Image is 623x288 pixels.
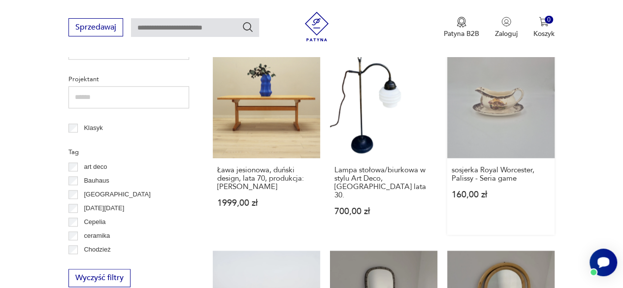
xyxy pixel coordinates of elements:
[302,12,331,41] img: Patyna - sklep z meblami i dekoracjami vintage
[84,230,110,241] p: ceramika
[217,199,316,207] p: 1999,00 zł
[68,25,123,32] a: Sprzedawaj
[545,16,553,24] div: 0
[533,17,555,38] button: 0Koszyk
[242,21,254,33] button: Szukaj
[495,29,518,38] p: Zaloguj
[84,217,105,227] p: Cepelia
[334,166,433,199] h3: Lampa stołowa/biurkowa w stylu Art Deco, [GEOGRAPHIC_DATA] lata 30.
[452,191,550,199] p: 160,00 zł
[84,161,107,172] p: art deco
[452,166,550,183] h3: sosjerka Royal Worcester, Palissy - Seria game
[84,244,110,255] p: Chodzież
[84,123,102,133] p: Klasyk
[68,74,189,85] p: Projektant
[68,18,123,36] button: Sprzedawaj
[84,175,109,186] p: Bauhaus
[590,249,617,276] iframe: Smartsupp widget button
[533,29,555,38] p: Koszyk
[539,17,549,27] img: Ikona koszyka
[495,17,518,38] button: Zaloguj
[330,51,437,235] a: Lampa stołowa/biurkowa w stylu Art Deco, Niemcy lata 30.Lampa stołowa/biurkowa w stylu Art Deco, ...
[84,203,124,214] p: [DATE][DATE]
[84,189,150,200] p: [GEOGRAPHIC_DATA]
[444,29,479,38] p: Patyna B2B
[68,147,189,158] p: Tag
[84,258,108,269] p: Ćmielów
[217,166,316,191] h3: Ława jesionowa, duński design, lata 70, produkcja: [PERSON_NAME]
[444,17,479,38] a: Ikona medaluPatyna B2B
[457,17,466,28] img: Ikona medalu
[501,17,511,27] img: Ikonka użytkownika
[447,51,555,235] a: sosjerka Royal Worcester, Palissy - Seria gamesosjerka Royal Worcester, Palissy - Seria game160,0...
[213,51,320,235] a: Ława jesionowa, duński design, lata 70, produkcja: DaniaŁawa jesionowa, duński design, lata 70, p...
[334,207,433,216] p: 700,00 zł
[68,269,131,287] button: Wyczyść filtry
[444,17,479,38] button: Patyna B2B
